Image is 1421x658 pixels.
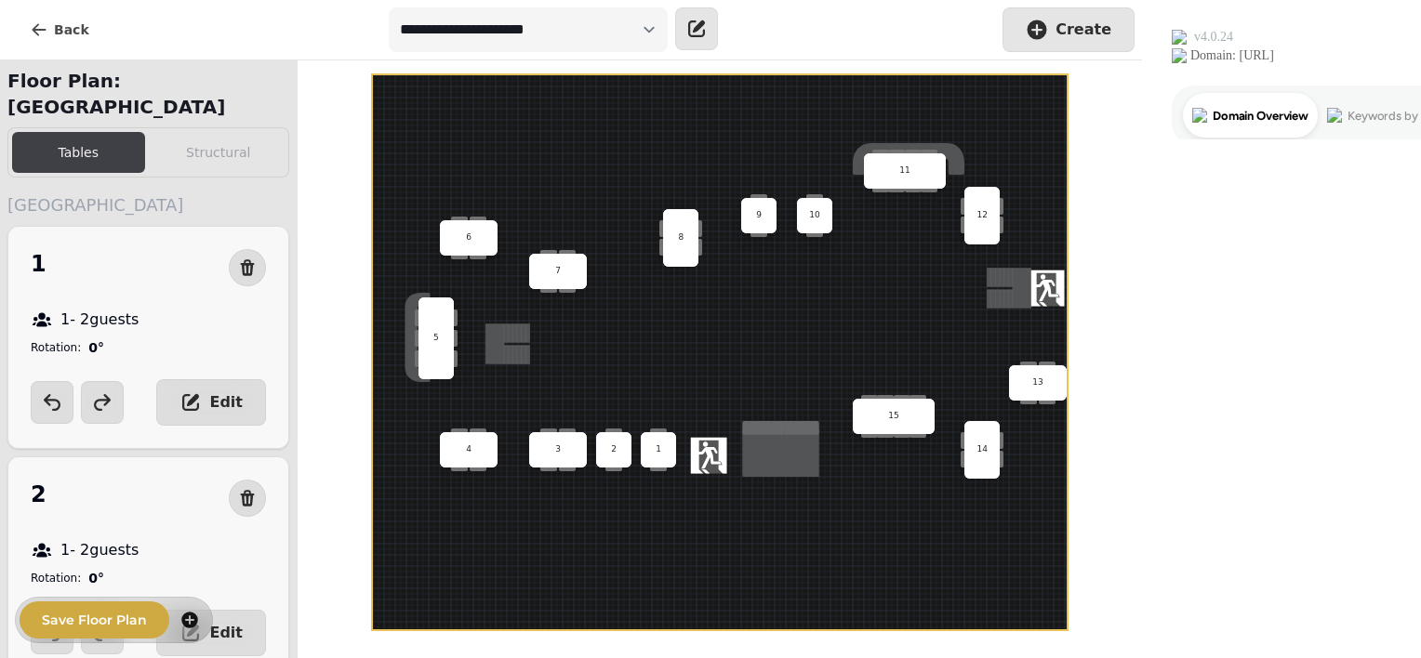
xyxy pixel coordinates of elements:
p: 13 [1023,376,1053,389]
span: 0 ° [88,569,104,587]
p: 3 [543,443,573,456]
span: Back [54,23,89,36]
span: Save Floor Plan [42,613,147,626]
h2: Floor Plan: [GEOGRAPHIC_DATA] [7,68,289,120]
div: Domain: [URL] [48,48,132,63]
p: 7 [543,265,573,278]
p: 4 [454,443,484,456]
label: [GEOGRAPHIC_DATA] [7,192,289,218]
label: Tables [12,132,145,173]
p: 15 [879,410,909,423]
button: Edit [156,379,266,426]
img: tab_domain_overview_orange.svg [50,108,65,123]
p: 2 [599,443,629,456]
span: Edit [209,395,243,410]
p: 1 - 2 guests [60,309,139,331]
p: 11 [890,164,920,178]
p: 6 [454,231,484,244]
span: Create [1056,22,1111,37]
p: 5 [421,332,451,345]
img: tab_keywords_by_traffic_grey.svg [185,108,200,123]
div: v 4.0.24 [52,30,91,45]
p: 1 [644,443,673,456]
p: 1 - 2 guests [60,539,139,561]
button: Create [1003,7,1135,52]
div: Domain Overview [71,110,166,122]
span: Rotation: [31,571,81,586]
p: 8 [666,231,696,244]
div: 1 [31,249,266,286]
p: 12 [967,209,997,222]
button: Back [15,7,104,52]
img: logo_orange.svg [30,30,45,45]
img: website_grey.svg [30,48,45,63]
p: 14 [967,443,997,456]
span: Rotation: [31,340,81,355]
div: Keywords by Traffic [206,110,313,122]
p: 10 [800,209,830,222]
span: 0 ° [88,338,104,357]
label: Structural [153,132,286,173]
button: Save Floor Plan [20,601,169,638]
div: 2 [31,480,266,517]
p: 9 [744,209,774,222]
